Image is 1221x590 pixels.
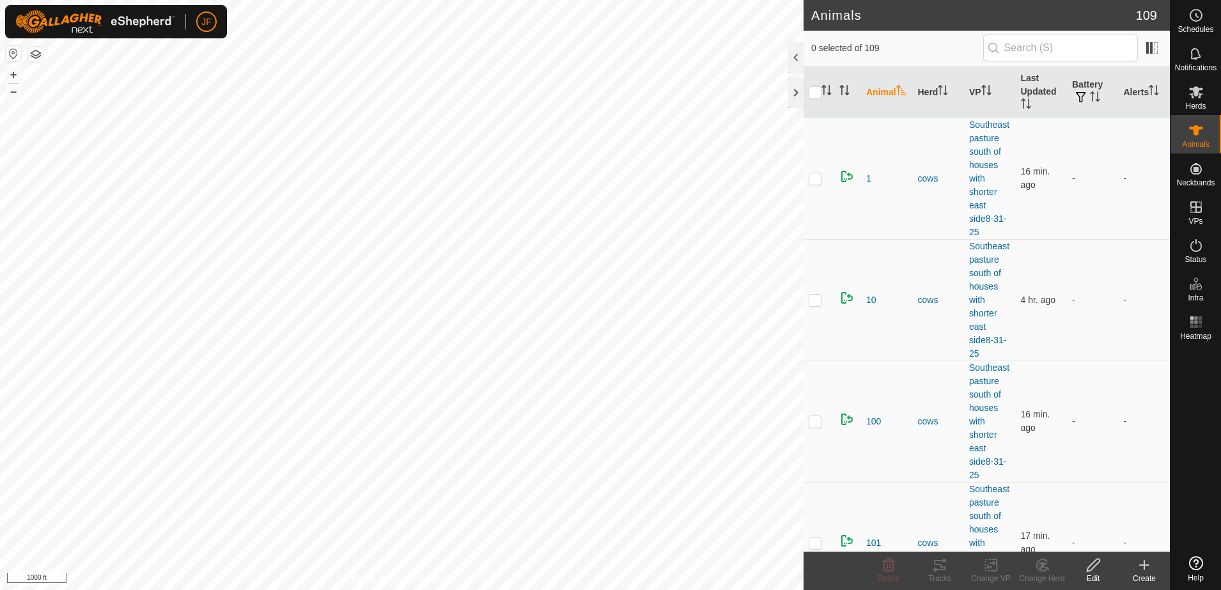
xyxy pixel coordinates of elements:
[861,66,913,118] th: Animal
[1188,217,1202,225] span: VPs
[938,87,948,97] p-sorticon: Activate to sort
[1119,66,1170,118] th: Alerts
[1067,239,1119,361] td: -
[965,573,1016,584] div: Change VP
[866,293,876,307] span: 10
[1182,141,1209,148] span: Animals
[1021,100,1031,111] p-sorticon: Activate to sort
[1170,551,1221,587] a: Help
[1067,361,1119,482] td: -
[6,46,21,61] button: Reset Map
[1185,256,1206,263] span: Status
[6,84,21,99] button: –
[15,10,175,33] img: Gallagher Logo
[414,573,452,585] a: Contact Us
[918,293,960,307] div: cows
[914,573,965,584] div: Tracks
[866,415,881,428] span: 100
[1119,361,1170,482] td: -
[1021,531,1050,554] span: Sep 2, 2025, 5:36 AM
[964,66,1016,118] th: VP
[1178,26,1213,33] span: Schedules
[1149,87,1159,97] p-sorticon: Activate to sort
[969,241,1009,359] a: Southeast pasture south of houses with shorter east side8-31-25
[983,35,1138,61] input: Search (S)
[821,87,832,97] p-sorticon: Activate to sort
[1067,118,1119,239] td: -
[28,47,43,62] button: Map Layers
[981,87,992,97] p-sorticon: Activate to sort
[839,290,855,306] img: returning on
[969,362,1009,480] a: Southeast pasture south of houses with shorter east side8-31-25
[1068,573,1119,584] div: Edit
[839,87,850,97] p-sorticon: Activate to sort
[1185,102,1206,110] span: Herds
[839,169,855,184] img: returning on
[878,574,900,583] span: Delete
[918,172,960,185] div: cows
[1175,64,1217,72] span: Notifications
[1188,574,1204,582] span: Help
[839,412,855,427] img: returning on
[1176,179,1215,187] span: Neckbands
[1021,166,1050,190] span: Sep 2, 2025, 5:37 AM
[866,172,871,185] span: 1
[1090,93,1100,104] p-sorticon: Activate to sort
[6,67,21,82] button: +
[896,87,906,97] p-sorticon: Activate to sort
[866,536,881,550] span: 101
[913,66,965,118] th: Herd
[1016,573,1068,584] div: Change Herd
[918,415,960,428] div: cows
[811,8,1136,23] h2: Animals
[918,536,960,550] div: cows
[811,42,983,55] span: 0 selected of 109
[1119,118,1170,239] td: -
[1119,239,1170,361] td: -
[1016,66,1068,118] th: Last Updated
[1021,409,1050,433] span: Sep 2, 2025, 5:37 AM
[1180,332,1211,340] span: Heatmap
[839,533,855,548] img: returning on
[1136,6,1157,25] span: 109
[351,573,399,585] a: Privacy Policy
[1188,294,1203,302] span: Infra
[1067,66,1119,118] th: Battery
[969,120,1009,237] a: Southeast pasture south of houses with shorter east side8-31-25
[1021,295,1056,305] span: Sep 2, 2025, 1:06 AM
[201,15,212,29] span: JF
[1119,573,1170,584] div: Create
